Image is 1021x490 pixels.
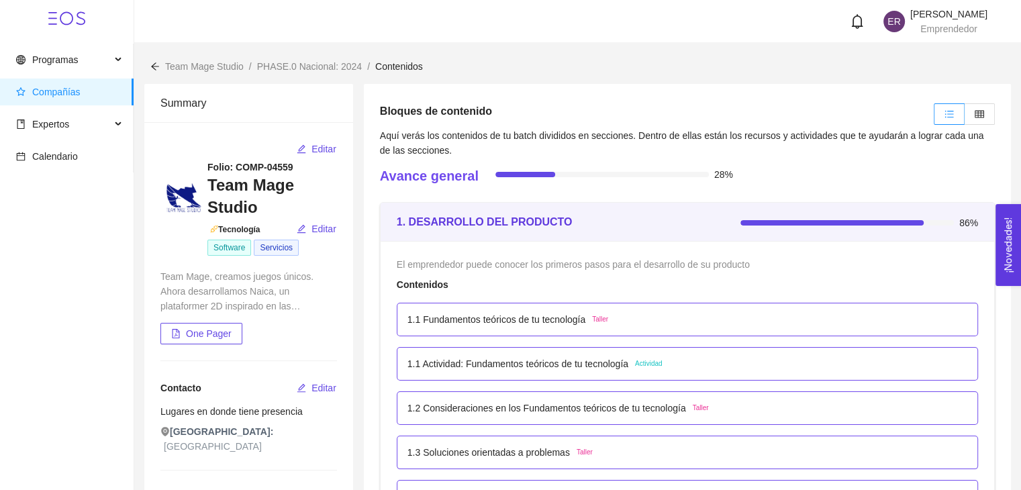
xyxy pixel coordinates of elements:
[257,61,362,72] span: PHASE.0 Nacional: 2024
[186,326,232,341] span: One Pager
[944,109,954,119] span: unordered-list
[397,216,573,228] strong: 1. DESARROLLO DEL PRODUCTO
[635,358,663,369] span: Actividad
[367,61,370,72] span: /
[207,175,337,218] h3: Team Mage Studio
[249,61,252,72] span: /
[160,406,303,417] span: Lugares en donde tiene presencia
[407,401,686,415] p: 1.2 Consideraciones en los Fundamentos teóricos de tu tecnología
[296,138,337,160] button: editEditar
[254,240,299,256] span: Servicios
[397,259,750,270] span: El emprendedor puede conocer los primeros pasos para el desarrollo de su producto
[959,218,978,228] span: 86%
[577,447,593,458] span: Taller
[297,144,306,155] span: edit
[592,314,608,325] span: Taller
[165,61,244,72] span: Team Mage Studio
[910,9,987,19] span: [PERSON_NAME]
[207,162,293,173] strong: Folio: COMP-04559
[32,54,78,65] span: Programas
[850,14,865,29] span: bell
[16,119,26,129] span: book
[32,151,78,162] span: Calendario
[397,279,448,290] strong: Contenidos
[32,119,69,130] span: Expertos
[16,87,26,97] span: star
[150,62,160,71] span: arrow-left
[975,109,984,119] span: table
[296,218,337,240] button: editEditar
[160,427,170,436] span: environment
[380,103,492,119] h5: Bloques de contenido
[160,323,242,344] button: file-pdfOne Pager
[207,225,260,234] span: Tecnología
[160,175,207,222] img: 1754001857910-MANUAL_IDENTIDAD_GGMR_7.png
[311,381,336,395] span: Editar
[296,377,337,399] button: editEditar
[160,424,273,439] span: [GEOGRAPHIC_DATA]:
[407,445,570,460] p: 1.3 Soluciones orientadas a problemas
[311,222,336,236] span: Editar
[32,87,81,97] span: Compañías
[171,329,181,340] span: file-pdf
[160,383,201,393] span: Contacto
[375,61,423,72] span: Contenidos
[887,11,900,32] span: ER
[160,84,337,122] div: Summary
[210,225,218,233] span: api
[164,439,262,454] span: [GEOGRAPHIC_DATA]
[380,130,984,156] span: Aquí verás los contenidos de tu batch divididos en secciones. Dentro de ellas están los recursos ...
[407,356,628,371] p: 1.1 Actividad: Fundamentos teóricos de tu tecnología
[380,166,479,185] h4: Avance general
[407,312,585,327] p: 1.1 Fundamentos teóricos de tu tecnología
[297,383,306,394] span: edit
[693,403,709,413] span: Taller
[16,55,26,64] span: global
[311,142,336,156] span: Editar
[714,170,733,179] span: 28%
[207,240,251,256] span: Software
[160,269,337,313] div: Team Mage, creamos juegos únicos. Ahora desarrollamos Naica, un plataformer 2D inspirado en las [...
[16,152,26,161] span: calendar
[297,224,306,235] span: edit
[920,23,977,34] span: Emprendedor
[995,204,1021,286] button: Open Feedback Widget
